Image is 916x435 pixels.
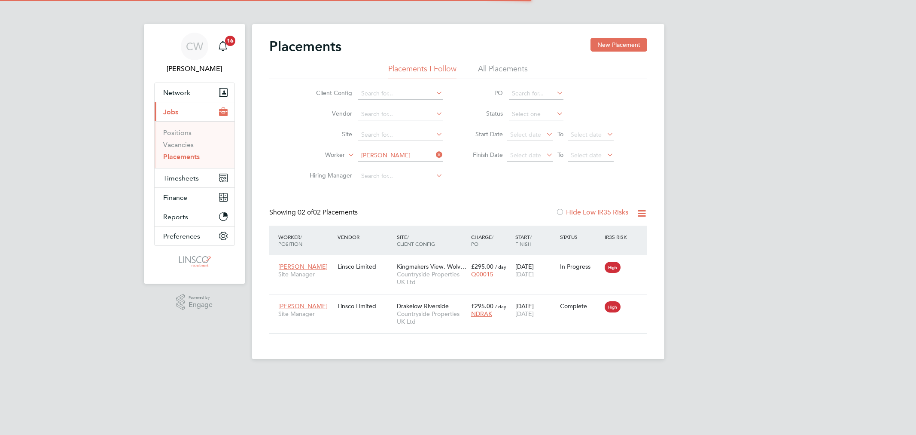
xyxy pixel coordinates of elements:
span: Select date [510,151,541,159]
input: Search for... [358,170,443,182]
span: Preferences [163,232,200,240]
input: Select one [509,108,563,120]
li: Placements I Follow [388,64,456,79]
a: Go to home page [154,254,235,268]
input: Search for... [358,88,443,100]
img: linsco-logo-retina.png [177,254,212,268]
span: Countryside Properties UK Ltd [397,310,467,325]
label: Hiring Manager [303,172,352,179]
span: Jobs [163,108,178,116]
span: [PERSON_NAME] [278,263,328,270]
button: Network [155,83,234,102]
a: Powered byEngage [176,294,213,310]
div: Site [395,229,469,251]
span: / day [495,303,506,309]
span: Drakelow Riverside [397,302,449,310]
label: Client Config [303,89,352,97]
span: Select date [571,131,602,138]
span: Finance [163,193,187,202]
span: / Client Config [397,233,435,247]
label: Vendor [303,110,352,117]
div: Worker [276,229,335,251]
span: Network [163,89,190,97]
span: To [555,129,566,140]
input: Search for... [358,150,443,162]
div: Start [513,229,558,251]
button: New Placement [590,38,647,52]
span: [DATE] [515,310,534,318]
span: Q00015 [471,270,493,278]
span: Select date [571,151,602,159]
label: PO [464,89,503,97]
h2: Placements [269,38,341,55]
div: In Progress [560,263,600,270]
button: Reports [155,207,234,226]
span: Site Manager [278,310,333,318]
div: [DATE] [513,298,558,322]
span: [DATE] [515,270,534,278]
span: High [605,301,621,312]
div: [DATE] [513,258,558,282]
span: £295.00 [471,302,493,310]
label: Finish Date [464,151,503,159]
div: Status [558,229,603,245]
a: Positions [163,129,192,137]
span: / day [495,263,506,270]
span: Countryside Properties UK Ltd [397,270,467,286]
div: Linsco Limited [335,298,395,314]
label: Status [464,110,503,117]
span: 02 of [298,208,313,217]
a: CW[PERSON_NAME] [154,33,235,74]
button: Finance [155,188,234,207]
input: Search for... [358,129,443,141]
label: Site [303,130,352,138]
span: £295.00 [471,263,493,270]
nav: Main navigation [144,24,245,284]
div: IR35 Risk [603,229,632,245]
div: Jobs [155,121,234,168]
span: NDRAK [471,310,492,318]
span: Engage [189,301,213,309]
div: Charge [469,229,514,251]
span: To [555,149,566,160]
input: Search for... [358,108,443,120]
a: 16 [214,33,231,60]
label: Worker [295,151,345,159]
button: Timesheets [155,168,234,187]
a: [PERSON_NAME]Site ManagerLinsco LimitedDrakelow RiversideCountryside Properties UK Ltd£295.00 / d... [276,297,647,305]
span: Kingmakers View, Wolv… [397,263,466,270]
li: All Placements [478,64,528,79]
div: Showing [269,208,359,217]
span: CW [186,41,203,52]
span: [PERSON_NAME] [278,302,328,310]
div: Vendor [335,229,395,245]
button: Preferences [155,227,234,245]
button: Jobs [155,102,234,121]
span: Chloe Whittall [154,64,235,74]
span: / PO [471,233,493,247]
label: Start Date [464,130,503,138]
span: / Finish [515,233,532,247]
input: Search for... [509,88,563,100]
span: / Position [278,233,302,247]
div: Linsco Limited [335,258,395,275]
span: 16 [225,36,235,46]
span: Select date [510,131,541,138]
span: 02 Placements [298,208,358,217]
div: Complete [560,302,600,310]
span: Site Manager [278,270,333,278]
span: Powered by [189,294,213,301]
a: [PERSON_NAME]Site ManagerLinsco LimitedKingmakers View, Wolv…Countryside Properties UK Ltd£295.00... [276,258,647,265]
span: Timesheets [163,174,199,182]
a: Vacancies [163,141,194,149]
a: Placements [163,153,200,161]
label: Hide Low IR35 Risks [556,208,628,217]
span: High [605,262,621,273]
span: Reports [163,213,188,221]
